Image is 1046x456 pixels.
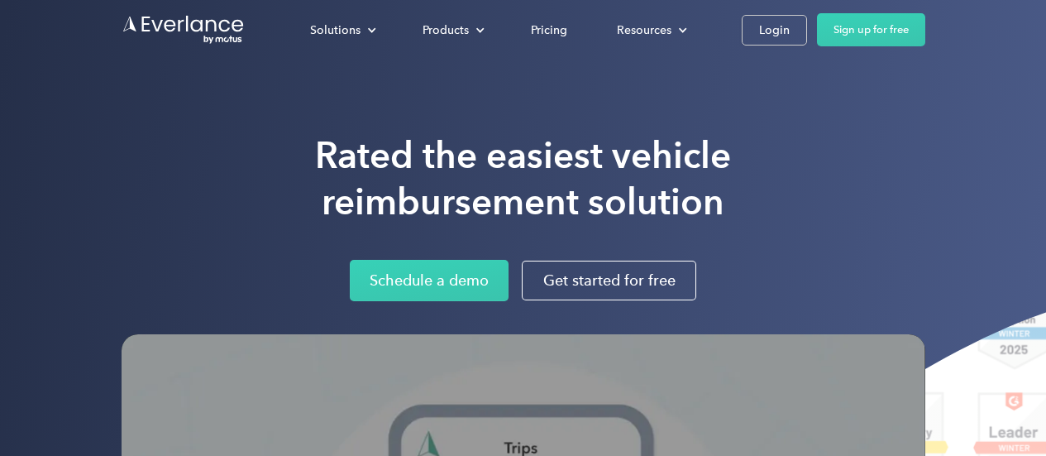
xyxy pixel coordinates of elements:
[350,260,509,301] a: Schedule a demo
[617,20,671,41] div: Resources
[759,20,790,41] div: Login
[423,20,469,41] div: Products
[742,15,807,46] a: Login
[122,14,246,46] a: Go to homepage
[531,20,567,41] div: Pricing
[514,16,584,45] a: Pricing
[315,132,731,225] h1: Rated the easiest vehicle reimbursement solution
[310,20,361,41] div: Solutions
[817,13,925,46] a: Sign up for free
[522,261,696,300] a: Get started for free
